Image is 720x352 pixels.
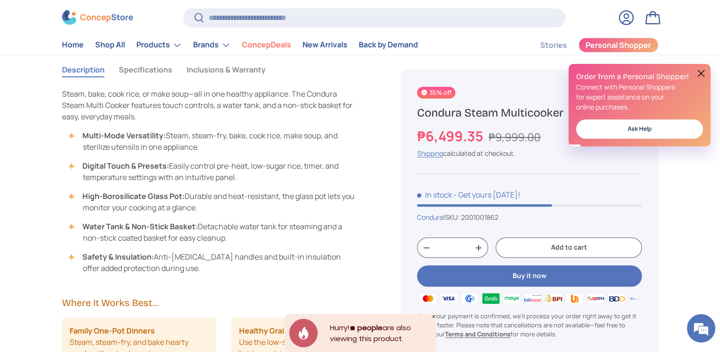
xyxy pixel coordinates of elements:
a: ConcepDeals [242,36,291,54]
img: ConcepStore [62,10,133,25]
li: Durable and heat-resistant, the glass pot lets you monitor your cooking at a glance. [71,190,356,213]
a: Back by Demand [359,36,418,54]
span: 35% off [417,87,455,99]
span: We're online! [55,112,131,208]
nav: Secondary [517,36,658,54]
strong: Water Tank & Non-Stick Basket: [82,221,198,232]
strong: High-Borosilicate Glass Pot: [82,191,185,201]
p: Steam, bake, cook rice, or make soup—all in one healthy appliance. The Condura Steam Multi Cooker... [62,88,356,122]
img: bpi [543,291,564,306]
div: Chat with us now [49,53,159,65]
h1: Condura Steam Multicooker [417,106,641,120]
strong: Healthy Grain Bowls [239,325,312,336]
span: | [443,213,498,222]
span: SKU: [445,213,460,222]
a: Terms and Conditions [445,330,510,338]
img: qrph [585,291,606,306]
div: calculated at checkout. [417,148,641,158]
img: visa [438,291,459,306]
div: Close [431,314,436,319]
a: Shop All [95,36,125,54]
img: gcash [459,291,480,306]
h2: Order from a Personal Shopper! [576,72,703,82]
img: metrobank [627,291,648,306]
button: Add to cart [496,237,641,258]
strong: Safety & Insulation: [82,252,154,262]
a: Shipping [417,149,443,158]
nav: Primary [62,36,418,54]
li: Steam, steam-fry, bake, cook rice, make soup, and sterilize utensils in one appliance. [71,130,356,153]
a: Home [62,36,84,54]
img: grabpay [480,291,501,306]
p: Connect with Personal Shoppers for expert assistance on your online purchases. [576,82,703,112]
img: ubp [564,291,585,306]
strong: Multi-Mode Versatility: [82,130,166,141]
strong: Family One‑Pot Dinners [70,325,155,336]
button: Inclusions & Warranty [187,59,266,81]
span: In stock [417,190,452,200]
summary: Products [131,36,187,54]
li: Easily control pre-heat, low-sugar rice, timer, and temperature settings with an intuitive panel. [71,160,356,183]
a: New Arrivals [302,36,347,54]
img: bdo [606,291,627,306]
p: - Get yours [DATE]! [453,190,520,200]
a: Stories [540,36,567,54]
li: Anti-[MEDICAL_DATA] handles and built-in insulation offer added protection during use. [71,251,356,274]
li: Detachable water tank for steaming and a non-stick coated basket for easy cleanup. [71,221,356,244]
img: maya [501,291,522,306]
a: Ask Help [576,119,703,139]
button: Description [62,59,105,81]
summary: Brands [187,36,236,54]
button: Specifications [119,59,172,81]
img: master [417,291,438,306]
s: ₱9,999.00 [489,129,541,144]
strong: Digital Touch & Presets: [82,161,169,171]
a: Personal Shopper [578,37,658,53]
strong: ₱6,499.35 [417,126,486,145]
div: Minimize live chat window [155,5,178,27]
h2: Where It Works Best... [62,297,356,310]
a: Condura [417,213,443,222]
textarea: Type your message and hit 'Enter' [5,244,180,277]
span: Personal Shopper [586,42,651,49]
span: 2001001862 [461,213,498,222]
p: Once your payment is confirmed, we'll process your order right away to get it to you faster. Plea... [417,312,641,339]
button: Buy it now [417,265,641,287]
img: billease [522,291,543,306]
